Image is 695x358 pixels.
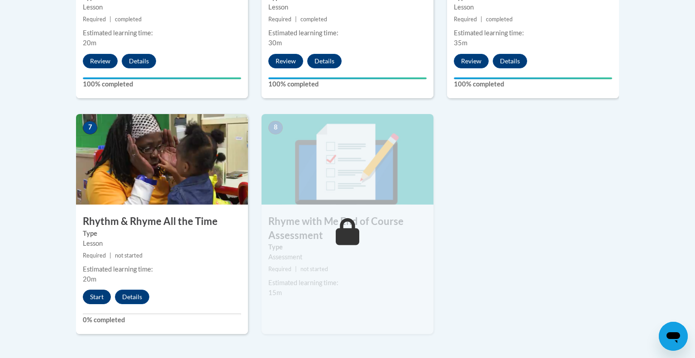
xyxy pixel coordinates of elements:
label: 100% completed [268,79,427,89]
div: Assessment [268,252,427,262]
span: Required [454,16,477,23]
span: 20m [83,39,96,47]
button: Review [83,54,118,68]
span: Required [268,16,291,23]
span: completed [300,16,327,23]
span: | [295,16,297,23]
button: Review [454,54,489,68]
h3: Rhythm & Rhyme All the Time [76,215,248,229]
span: | [481,16,482,23]
span: 20m [83,275,96,283]
div: Estimated learning time: [83,264,241,274]
span: 35m [454,39,467,47]
span: Required [83,16,106,23]
button: Start [83,290,111,304]
span: | [295,266,297,272]
span: | [109,16,111,23]
div: Lesson [83,2,241,12]
span: Required [83,252,106,259]
label: 100% completed [454,79,612,89]
label: 100% completed [83,79,241,89]
button: Details [307,54,342,68]
button: Details [115,290,149,304]
div: Estimated learning time: [454,28,612,38]
span: 15m [268,289,282,296]
span: 30m [268,39,282,47]
div: Lesson [454,2,612,12]
label: 0% completed [83,315,241,325]
button: Details [122,54,156,68]
div: Estimated learning time: [268,278,427,288]
span: 7 [83,121,97,134]
span: Required [268,266,291,272]
div: Lesson [83,239,241,248]
div: Your progress [454,77,612,79]
span: completed [115,16,142,23]
iframe: Button to launch messaging window, conversation in progress [659,322,688,351]
label: Type [83,229,241,239]
button: Details [493,54,527,68]
h3: Rhyme with Me End of Course Assessment [262,215,433,243]
div: Your progress [268,77,427,79]
div: Lesson [268,2,427,12]
button: Review [268,54,303,68]
img: Course Image [76,114,248,205]
img: Course Image [262,114,433,205]
span: 8 [268,121,283,134]
span: not started [115,252,143,259]
div: Estimated learning time: [268,28,427,38]
span: not started [300,266,328,272]
div: Estimated learning time: [83,28,241,38]
span: completed [486,16,513,23]
label: Type [268,242,427,252]
span: | [109,252,111,259]
div: Your progress [83,77,241,79]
